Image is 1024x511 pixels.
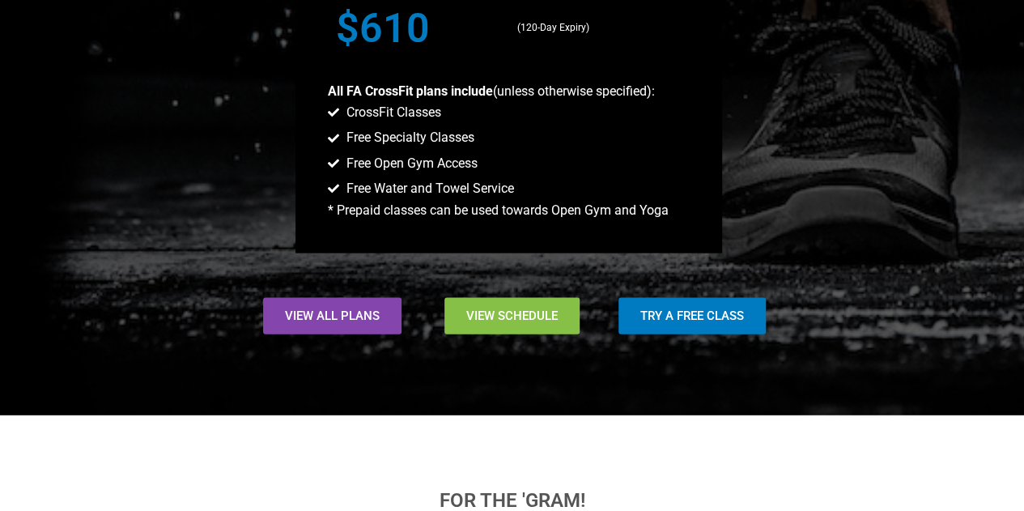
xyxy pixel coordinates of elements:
b: All FA CrossFit plans include [328,83,493,99]
h5: for the 'gram! [59,491,966,510]
h3: $610 [336,8,500,49]
span: View Schedule [466,310,558,322]
p: (120-Day Expiry) [516,20,681,36]
a: View Schedule [444,298,580,334]
a: View All Plans [263,298,402,334]
span: Free Specialty Classes [342,127,474,148]
a: Try a Free Class [618,298,766,334]
p: (unless otherwise specified): [328,81,690,102]
span: View All Plans [285,310,380,322]
span: Try a Free Class [640,310,744,322]
span: Free Open Gym Access [342,153,478,174]
span: CrossFit Classes [342,102,441,123]
span: Free Water and Towel Service [342,178,514,199]
p: * Prepaid classes can be used towards Open Gym and Yoga [328,200,690,221]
